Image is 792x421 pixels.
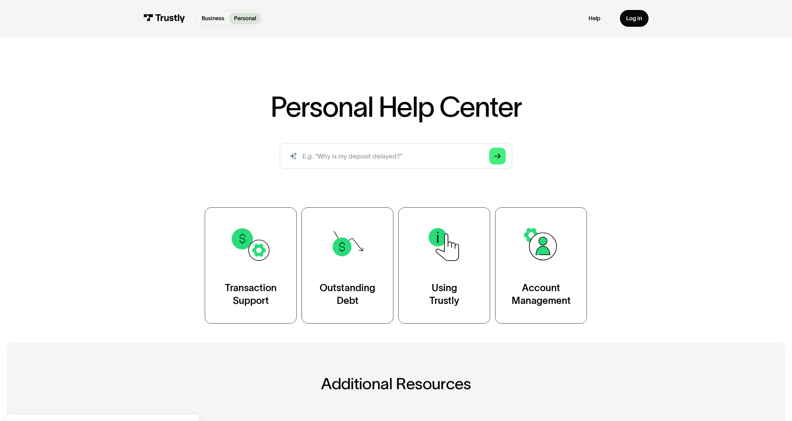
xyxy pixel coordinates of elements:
[202,14,224,23] p: Business
[620,10,649,27] a: Log in
[280,143,512,169] form: Search
[398,207,490,324] a: UsingTrustly
[495,207,587,324] a: AccountManagement
[229,13,261,24] a: Personal
[143,14,185,23] img: Trustly Logo
[280,143,512,169] input: search
[164,375,629,393] h2: Additional Resources
[197,13,229,24] a: Business
[512,281,571,307] div: Account Management
[270,93,522,121] h1: Personal Help Center
[588,15,600,22] a: Help
[429,281,459,307] div: Using Trustly
[320,281,375,307] div: Outstanding Debt
[626,15,642,22] div: Log in
[234,14,256,23] p: Personal
[205,207,297,324] a: TransactionSupport
[225,281,277,307] div: Transaction Support
[302,207,393,324] a: OutstandingDebt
